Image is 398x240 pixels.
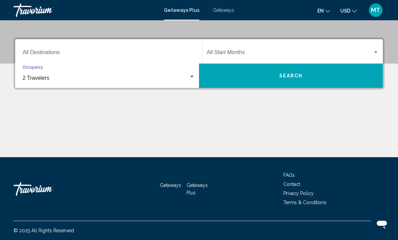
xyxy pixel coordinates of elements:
[317,8,324,14] span: en
[283,191,314,196] a: Privacy Policy
[317,6,330,16] button: Change language
[371,213,393,235] iframe: Button to launch messaging window
[13,228,75,233] span: © 2025 All Rights Reserved.
[160,183,181,188] a: Getaways
[283,200,326,205] a: Terms & Conditions
[213,7,234,13] a: Getaways
[15,39,383,88] div: Search widget
[340,8,350,14] span: USD
[199,64,383,88] button: Search
[13,179,81,199] a: Travorium
[371,7,380,14] span: MT
[164,7,199,13] a: Getaways Plus
[283,182,300,187] a: Contact
[283,172,295,178] a: FAQs
[187,183,208,195] a: Getaways Plus
[367,3,385,17] button: User Menu
[279,73,303,79] span: Search
[340,6,357,16] button: Change currency
[23,75,49,81] span: 2 Travelers
[13,3,157,17] a: Travorium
